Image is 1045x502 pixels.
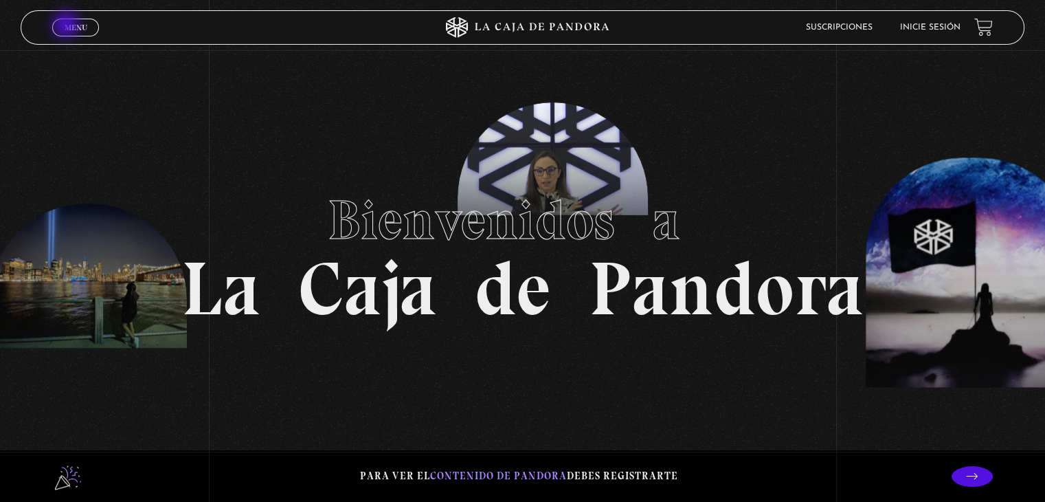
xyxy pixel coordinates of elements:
span: Bienvenidos a [328,187,718,253]
span: Menu [65,23,87,32]
a: View your shopping cart [974,18,993,36]
span: Cerrar [60,34,92,44]
span: contenido de Pandora [430,470,567,482]
a: Inicie sesión [900,23,960,32]
a: Suscripciones [806,23,873,32]
h1: La Caja de Pandora [181,175,864,327]
p: Para ver el debes registrarte [360,467,678,485]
